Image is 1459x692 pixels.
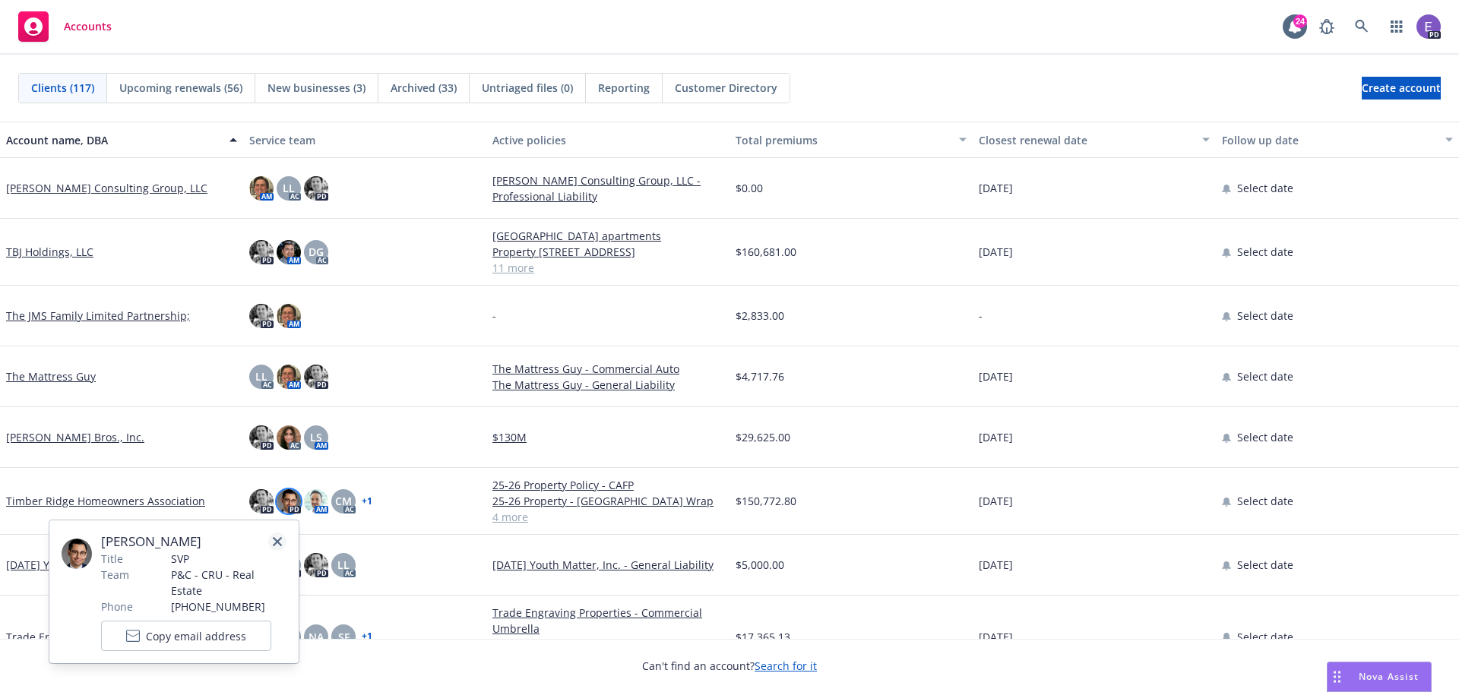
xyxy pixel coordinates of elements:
[31,80,94,96] span: Clients (117)
[277,304,301,328] img: photo
[1237,429,1293,445] span: Select date
[243,122,486,158] button: Service team
[12,5,118,48] a: Accounts
[1347,11,1377,42] a: Search
[979,629,1013,645] span: [DATE]
[146,628,246,644] span: Copy email address
[101,551,123,567] span: Title
[283,180,295,196] span: LL
[6,180,207,196] a: [PERSON_NAME] Consulting Group, LLC
[62,539,92,569] img: employee photo
[642,658,817,674] span: Can't find an account?
[979,180,1013,196] span: [DATE]
[6,308,190,324] a: The JMS Family Limited Partnership;
[729,122,973,158] button: Total premiums
[391,80,457,96] span: Archived (33)
[268,532,286,551] a: close
[1237,308,1293,324] span: Select date
[979,132,1193,148] div: Closest renewal date
[362,497,372,506] a: + 1
[249,240,274,264] img: photo
[64,21,112,33] span: Accounts
[267,80,366,96] span: New businesses (3)
[1237,493,1293,509] span: Select date
[1237,629,1293,645] span: Select date
[1293,14,1307,28] div: 24
[338,629,350,645] span: SF
[492,605,723,637] a: Trade Engraving Properties - Commercial Umbrella
[1237,368,1293,384] span: Select date
[979,244,1013,260] span: [DATE]
[736,629,790,645] span: $17,365.13
[1328,662,1347,691] div: Drag to move
[486,122,729,158] button: Active policies
[1362,77,1441,100] a: Create account
[492,228,723,244] a: [GEOGRAPHIC_DATA] apartments
[492,260,723,276] a: 11 more
[492,493,723,509] a: 25-26 Property - [GEOGRAPHIC_DATA] Wrap
[249,489,274,513] img: photo
[598,80,650,96] span: Reporting
[979,493,1013,509] span: [DATE]
[973,122,1216,158] button: Closest renewal date
[249,132,480,148] div: Service team
[736,368,784,384] span: $4,717.76
[171,599,286,615] span: [PHONE_NUMBER]
[6,493,205,509] a: Timber Ridge Homeowners Association
[979,308,983,324] span: -
[736,308,784,324] span: $2,833.00
[492,132,723,148] div: Active policies
[675,80,777,96] span: Customer Directory
[736,180,763,196] span: $0.00
[755,659,817,673] a: Search for it
[304,553,328,577] img: photo
[736,493,796,509] span: $150,772.80
[255,368,267,384] span: LL
[1237,180,1293,196] span: Select date
[249,304,274,328] img: photo
[492,377,723,393] a: The Mattress Guy - General Liability
[171,567,286,599] span: P&C - CRU - Real Estate
[277,425,301,450] img: photo
[101,599,133,615] span: Phone
[1362,74,1441,103] span: Create account
[335,493,352,509] span: CM
[6,132,220,148] div: Account name, DBA
[979,557,1013,573] span: [DATE]
[492,509,723,525] a: 4 more
[101,567,129,583] span: Team
[492,557,723,573] a: [DATE] Youth Matter, Inc. - General Liability
[979,368,1013,384] span: [DATE]
[1237,557,1293,573] span: Select date
[6,557,135,573] a: [DATE] Youth Matter, Inc.
[310,429,322,445] span: LS
[6,368,96,384] a: The Mattress Guy
[736,429,790,445] span: $29,625.00
[101,621,271,651] button: Copy email address
[119,80,242,96] span: Upcoming renewals (56)
[1359,670,1419,683] span: Nova Assist
[736,244,796,260] span: $160,681.00
[362,632,372,641] a: + 1
[1216,122,1459,158] button: Follow up date
[277,489,301,513] img: photo
[101,532,286,551] span: [PERSON_NAME]
[171,551,286,567] span: SVP
[6,244,93,260] a: TBJ Holdings, LLC
[492,477,723,493] a: 25-26 Property Policy - CAFP
[492,244,723,260] a: Property [STREET_ADDRESS]
[309,629,324,645] span: NA
[482,80,573,96] span: Untriaged files (0)
[979,429,1013,445] span: [DATE]
[277,240,301,264] img: photo
[304,489,328,513] img: photo
[249,425,274,450] img: photo
[6,629,145,645] a: Trade Engraving Properties
[309,244,324,260] span: DG
[1222,132,1436,148] div: Follow up date
[1416,14,1441,39] img: photo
